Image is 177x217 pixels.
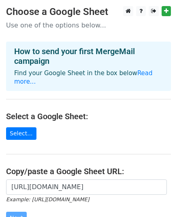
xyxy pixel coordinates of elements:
a: Read more... [14,70,153,85]
p: Find your Google Sheet in the box below [14,69,163,86]
a: Select... [6,127,36,140]
input: Paste your Google Sheet URL here [6,179,167,195]
h4: Select a Google Sheet: [6,112,171,121]
h4: How to send your first MergeMail campaign [14,46,163,66]
p: Use one of the options below... [6,21,171,29]
h4: Copy/paste a Google Sheet URL: [6,166,171,176]
h3: Choose a Google Sheet [6,6,171,18]
small: Example: [URL][DOMAIN_NAME] [6,196,89,202]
